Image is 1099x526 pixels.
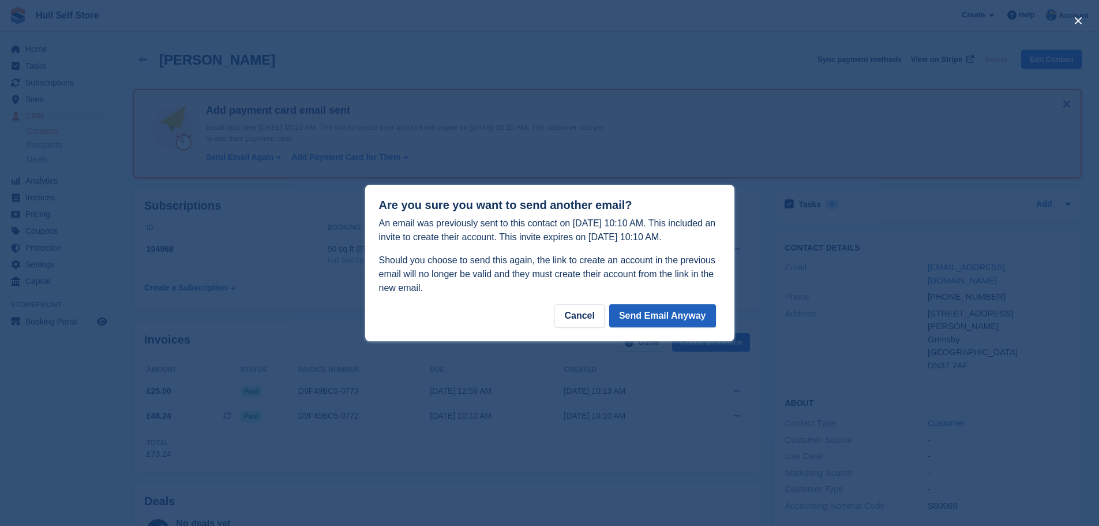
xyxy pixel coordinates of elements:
button: Send Email Anyway [609,304,716,327]
p: Should you choose to send this again, the link to create an account in the previous email will no... [379,253,721,295]
p: An email was previously sent to this contact on [DATE] 10:10 AM. This included an invite to creat... [379,217,721,244]
h1: Are you sure you want to send another email? [379,199,721,212]
div: Cancel [554,304,604,327]
button: close [1069,12,1087,30]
